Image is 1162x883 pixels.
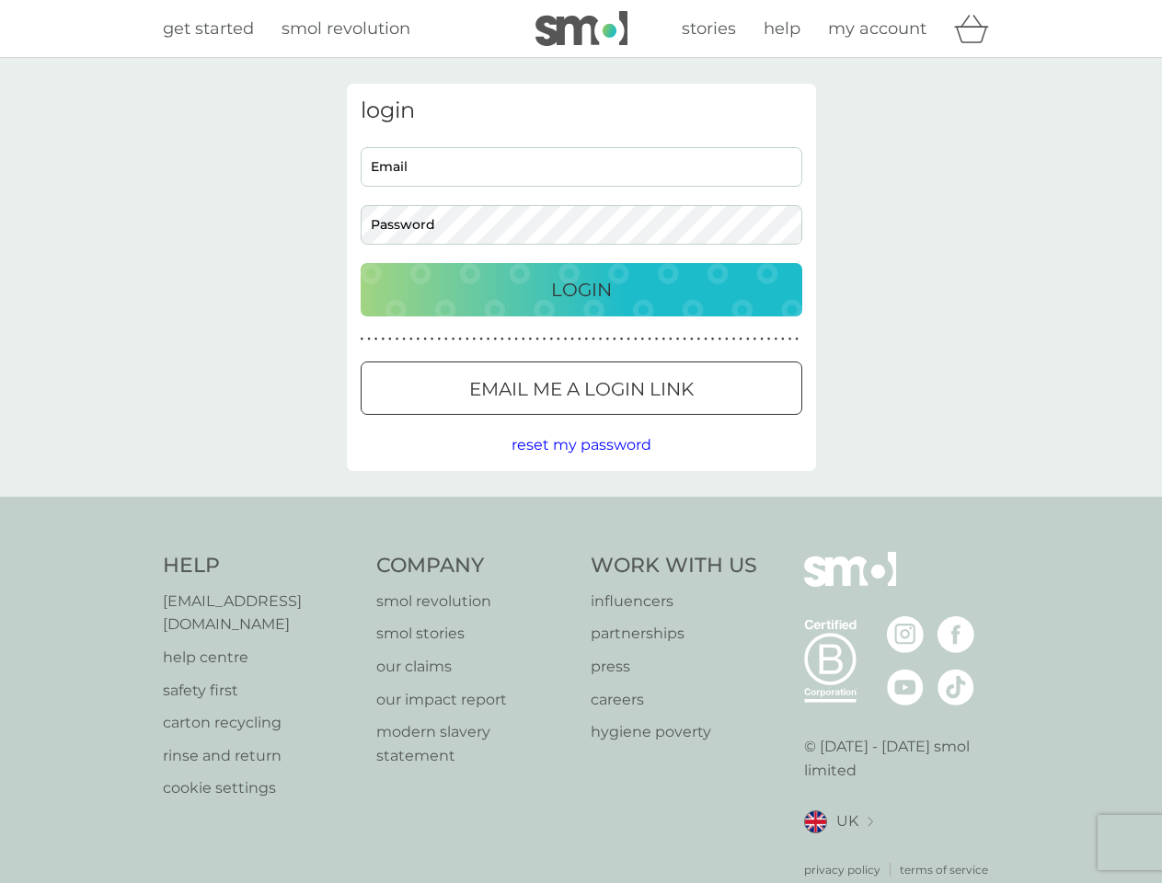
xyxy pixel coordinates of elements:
[512,433,651,457] button: reset my password
[549,335,553,344] p: ●
[361,361,802,415] button: Email me a login link
[655,335,659,344] p: ●
[804,735,1000,782] p: © [DATE] - [DATE] smol limited
[163,711,359,735] a: carton recycling
[690,335,694,344] p: ●
[954,10,1000,47] div: basket
[570,335,574,344] p: ●
[591,552,757,580] h4: Work With Us
[376,622,572,646] a: smol stories
[479,335,483,344] p: ●
[508,335,512,344] p: ●
[402,335,406,344] p: ●
[381,335,385,344] p: ●
[591,720,757,744] a: hygiene poverty
[361,97,802,124] h3: login
[388,335,392,344] p: ●
[704,335,708,344] p: ●
[591,655,757,679] a: press
[557,335,560,344] p: ●
[522,335,525,344] p: ●
[444,335,448,344] p: ●
[774,335,777,344] p: ●
[662,335,665,344] p: ●
[599,335,603,344] p: ●
[417,335,420,344] p: ●
[788,335,792,344] p: ●
[514,335,518,344] p: ●
[732,335,736,344] p: ●
[163,18,254,39] span: get started
[376,655,572,679] a: our claims
[437,335,441,344] p: ●
[887,669,924,705] img: visit the smol Youtube page
[585,335,589,344] p: ●
[718,335,721,344] p: ●
[396,335,399,344] p: ●
[764,16,800,42] a: help
[591,688,757,712] a: careers
[163,744,359,768] a: rinse and return
[543,335,546,344] p: ●
[466,335,469,344] p: ●
[469,374,694,404] p: Email me a login link
[578,335,581,344] p: ●
[613,335,616,344] p: ●
[374,335,378,344] p: ●
[591,590,757,614] a: influencers
[605,335,609,344] p: ●
[591,622,757,646] a: partnerships
[682,16,736,42] a: stories
[163,646,359,670] p: help centre
[764,18,800,39] span: help
[634,335,638,344] p: ●
[804,861,880,878] a: privacy policy
[641,335,645,344] p: ●
[535,11,627,46] img: smol
[725,335,729,344] p: ●
[887,616,924,653] img: visit the smol Instagram page
[804,552,896,614] img: smol
[431,335,434,344] p: ●
[452,335,455,344] p: ●
[512,436,651,453] span: reset my password
[493,335,497,344] p: ●
[487,335,490,344] p: ●
[746,335,750,344] p: ●
[282,18,410,39] span: smol revolution
[781,335,785,344] p: ●
[767,335,771,344] p: ●
[754,335,757,344] p: ●
[376,688,572,712] a: our impact report
[683,335,686,344] p: ●
[163,590,359,636] p: [EMAIL_ADDRESS][DOMAIN_NAME]
[376,590,572,614] a: smol revolution
[900,861,988,878] a: terms of service
[676,335,680,344] p: ●
[795,335,799,344] p: ●
[376,720,572,767] a: modern slavery statement
[648,335,651,344] p: ●
[361,263,802,316] button: Login
[868,817,873,827] img: select a new location
[163,552,359,580] h4: Help
[682,18,736,39] span: stories
[828,16,926,42] a: my account
[938,616,974,653] img: visit the smol Facebook page
[163,679,359,703] a: safety first
[458,335,462,344] p: ●
[804,810,827,833] img: UK flag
